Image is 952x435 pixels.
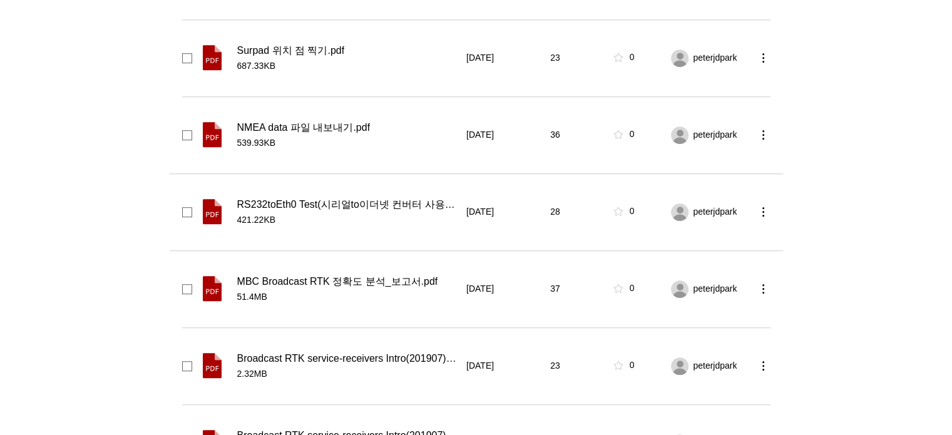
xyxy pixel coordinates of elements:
[630,359,635,372] div: 0
[693,52,737,64] span: peterjdpark
[237,137,459,150] span: 539.93KB
[182,130,192,140] div: checkbox
[693,129,737,141] span: peterjdpark
[466,206,494,218] span: [DATE]
[182,361,192,371] div: checkbox
[693,360,737,372] span: peterjdpark
[755,127,770,142] button: more actions
[466,129,543,141] div: 2022년 1월 6일
[550,52,603,64] div: 23
[755,204,770,219] button: more actions
[237,352,459,365] span: Broadcast RTK service-receivers Intro(201907)en.pdf
[550,52,560,64] span: 23
[755,50,770,65] button: more actions
[693,52,747,64] div: peterjdpark
[182,284,192,294] div: checkbox
[630,282,635,295] div: 0
[550,206,560,218] span: 28
[693,206,737,218] span: peterjdpark
[693,360,747,372] div: peterjdpark
[466,52,543,64] div: 2022년 1월 6일
[237,275,459,288] div: MBC Broadcast RTK 정확도 분석_보고서.pdf
[237,275,438,288] span: MBC Broadcast RTK 정확도 분석_보고서.pdf
[693,206,747,218] div: peterjdpark
[755,358,770,373] button: more actions
[466,360,543,372] div: 2019년 7월 20일
[466,360,494,372] span: [DATE]
[550,129,560,141] span: 36
[466,283,543,295] div: 2019년 7월 20일
[755,281,770,296] button: more actions
[182,207,192,217] div: checkbox
[466,52,494,64] span: [DATE]
[808,381,952,435] iframe: Wix Chat
[550,360,560,372] span: 23
[237,121,371,134] span: NMEA data 파일 내보내기.pdf
[237,198,459,211] span: RS232toEth0 Test(시리얼to이더넷 컨버터 사용법).pdf
[630,51,635,64] div: 0
[693,129,747,141] div: peterjdpark
[550,283,560,295] span: 37
[182,53,192,63] div: checkbox
[237,44,345,57] span: Surpad 위치 점 찍기.pdf
[237,214,459,227] span: 421.22KB
[550,283,603,295] div: 37
[693,283,747,295] div: peterjdpark
[237,121,459,134] div: NMEA data 파일 내보내기.pdf
[466,283,494,295] span: [DATE]
[630,205,635,218] div: 0
[630,128,635,141] div: 0
[550,129,603,141] div: 36
[466,129,494,141] span: [DATE]
[466,206,543,218] div: 2021년 2월 5일
[237,60,459,73] span: 687.33KB
[550,360,603,372] div: 23
[550,206,603,218] div: 28
[237,44,459,57] div: Surpad 위치 점 찍기.pdf
[237,368,459,381] span: 2.32MB
[693,283,737,295] span: peterjdpark
[237,291,459,304] span: 51.4MB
